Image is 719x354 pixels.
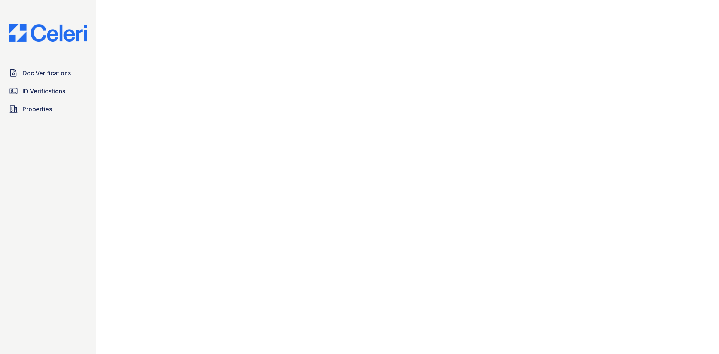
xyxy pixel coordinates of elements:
[6,102,90,117] a: Properties
[22,69,71,78] span: Doc Verifications
[22,105,52,114] span: Properties
[6,84,90,99] a: ID Verifications
[3,24,93,42] img: CE_Logo_Blue-a8612792a0a2168367f1c8372b55b34899dd931a85d93a1a3d3e32e68fde9ad4.png
[6,66,90,81] a: Doc Verifications
[22,87,65,96] span: ID Verifications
